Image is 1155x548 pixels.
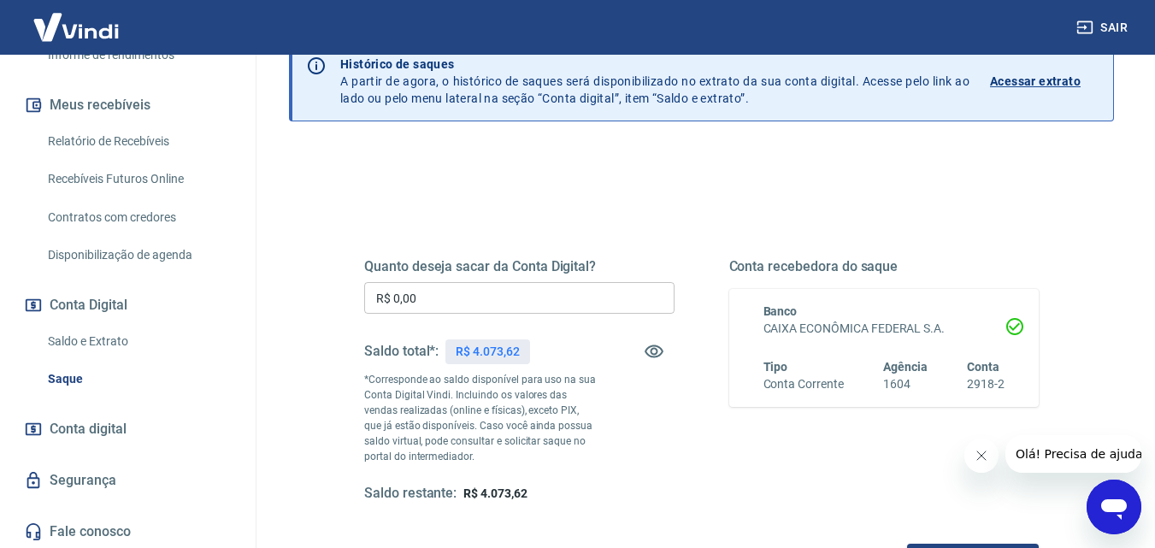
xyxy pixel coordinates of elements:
span: Tipo [763,360,788,374]
a: Informe de rendimentos [41,38,235,73]
p: Histórico de saques [340,56,969,73]
span: Conta digital [50,417,127,441]
span: Banco [763,304,798,318]
a: Saldo e Extrato [41,324,235,359]
a: Relatório de Recebíveis [41,124,235,159]
iframe: Mensagem da empresa [1005,435,1141,473]
a: Acessar extrato [990,56,1099,107]
span: Olá! Precisa de ajuda? [10,12,144,26]
h6: CAIXA ECONÔMICA FEDERAL S.A. [763,320,1005,338]
p: *Corresponde ao saldo disponível para uso na sua Conta Digital Vindi. Incluindo os valores das ve... [364,372,597,464]
span: R$ 4.073,62 [463,486,527,500]
button: Sair [1073,12,1134,44]
a: Contratos com credores [41,200,235,235]
h6: 1604 [883,375,928,393]
a: Saque [41,362,235,397]
a: Conta digital [21,410,235,448]
p: R$ 4.073,62 [456,343,519,361]
a: Recebíveis Futuros Online [41,162,235,197]
h6: Conta Corrente [763,375,844,393]
h5: Conta recebedora do saque [729,258,1040,275]
a: Segurança [21,462,235,499]
h5: Saldo restante: [364,485,457,503]
h5: Saldo total*: [364,343,439,360]
iframe: Botão para abrir a janela de mensagens [1087,480,1141,534]
p: A partir de agora, o histórico de saques será disponibilizado no extrato da sua conta digital. Ac... [340,56,969,107]
button: Conta Digital [21,286,235,324]
iframe: Fechar mensagem [964,439,999,473]
img: Vindi [21,1,132,53]
button: Meus recebíveis [21,86,235,124]
h6: 2918-2 [967,375,1005,393]
a: Disponibilização de agenda [41,238,235,273]
span: Conta [967,360,999,374]
span: Agência [883,360,928,374]
p: Acessar extrato [990,73,1081,90]
h5: Quanto deseja sacar da Conta Digital? [364,258,675,275]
